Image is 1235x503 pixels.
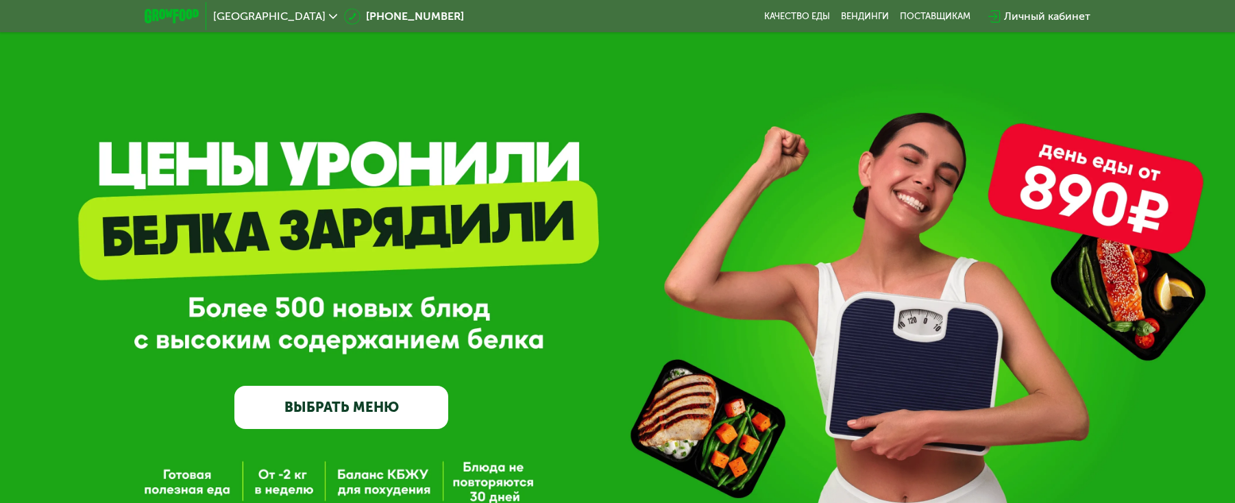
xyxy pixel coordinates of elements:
[1004,8,1090,25] div: Личный кабинет
[900,11,970,22] div: поставщикам
[764,11,830,22] a: Качество еды
[344,8,464,25] a: [PHONE_NUMBER]
[234,386,448,429] a: ВЫБРАТЬ МЕНЮ
[213,11,326,22] span: [GEOGRAPHIC_DATA]
[841,11,889,22] a: Вендинги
